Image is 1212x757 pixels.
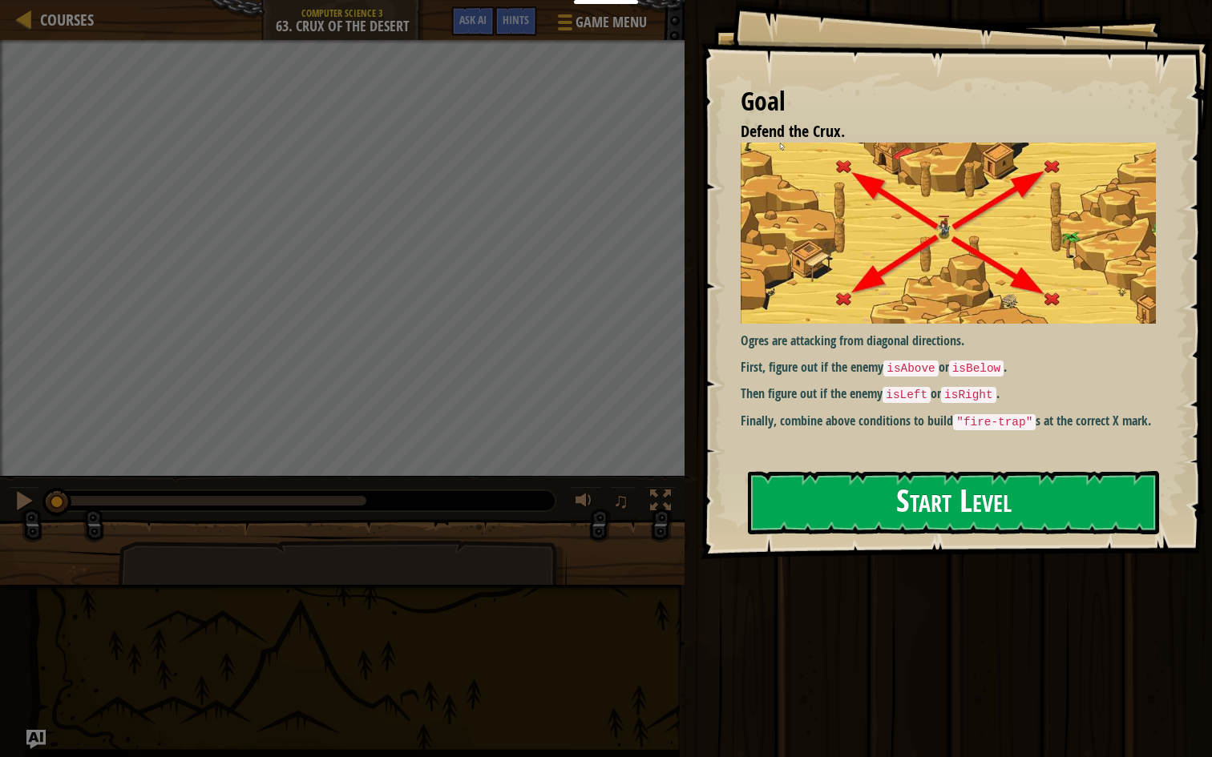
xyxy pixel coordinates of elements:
p: First, figure out if the enemy or . [741,358,1156,377]
button: Ask AI [451,6,495,36]
span: ♫ [613,489,629,513]
button: Adjust volume [570,486,602,519]
button: ⌘ + P: Pause [8,486,40,519]
button: ♫ [610,486,637,519]
button: Game Menu [545,6,656,44]
span: Game Menu [576,12,647,33]
code: isLeft [883,387,931,403]
code: isRight [941,387,996,403]
button: Ask AI [26,730,46,749]
p: Finally, combine above conditions to build s at the correct X mark. [741,412,1156,431]
span: Ask AI [459,12,487,27]
div: Goal [741,83,1156,120]
button: Start Level [748,471,1159,534]
span: Defend the Crux. [741,120,845,142]
code: "fire-trap" [953,414,1036,430]
span: Hints [503,12,529,27]
p: Ogres are attacking from diagonal directions. [741,332,1156,350]
code: isBelow [949,360,1004,376]
span: Courses [40,9,94,30]
img: Crux [741,143,1156,323]
button: Toggle fullscreen [644,486,677,519]
code: isAbove [883,360,938,376]
a: Courses [32,9,94,30]
p: Then figure out if the enemy or . [741,385,1156,404]
li: Defend the Crux. [721,120,1152,143]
